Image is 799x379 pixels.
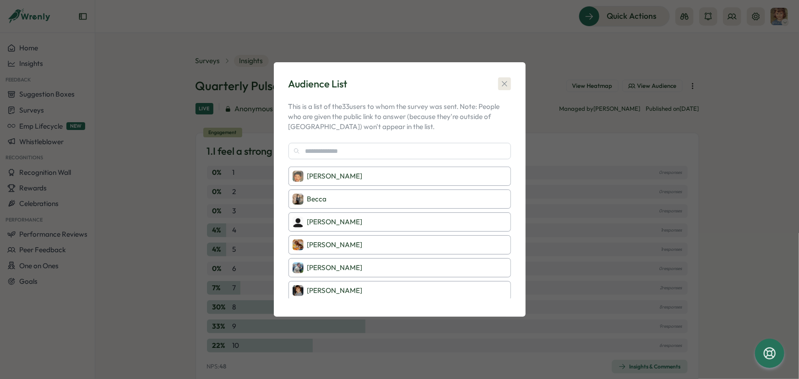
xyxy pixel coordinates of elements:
img: Sarah [293,239,304,250]
p: Becca [307,194,327,204]
p: [PERSON_NAME] [307,171,363,181]
img: Tom Montague [293,262,304,273]
img: Thomas Brady [293,171,304,182]
img: Encee Cripps [293,285,304,296]
img: Becca [293,194,304,205]
p: [PERSON_NAME] [307,217,363,227]
p: [PERSON_NAME] [307,286,363,296]
img: Bernard [293,217,304,227]
p: This is a list of the 33 users to whom the survey was sent. Note: People who are given the public... [288,102,511,132]
div: Audience List [288,77,348,91]
p: [PERSON_NAME] [307,240,363,250]
p: [PERSON_NAME] [307,263,363,273]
